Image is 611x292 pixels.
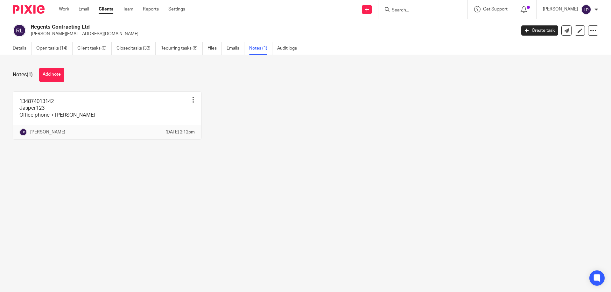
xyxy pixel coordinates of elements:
[116,42,156,55] a: Closed tasks (33)
[521,25,558,36] a: Create task
[123,6,133,12] a: Team
[581,4,591,15] img: svg%3E
[27,72,33,77] span: (1)
[77,42,112,55] a: Client tasks (0)
[160,42,203,55] a: Recurring tasks (6)
[483,7,508,11] span: Get Support
[31,31,512,37] p: [PERSON_NAME][EMAIL_ADDRESS][DOMAIN_NAME]
[39,68,64,82] button: Add note
[13,42,32,55] a: Details
[277,42,302,55] a: Audit logs
[168,6,185,12] a: Settings
[31,24,416,31] h2: Regents Contracting Ltd
[79,6,89,12] a: Email
[30,129,65,135] p: [PERSON_NAME]
[36,42,73,55] a: Open tasks (14)
[143,6,159,12] a: Reports
[249,42,272,55] a: Notes (1)
[13,5,45,14] img: Pixie
[165,129,195,135] p: [DATE] 2:12pm
[13,71,33,78] h1: Notes
[13,24,26,37] img: svg%3E
[59,6,69,12] a: Work
[227,42,244,55] a: Emails
[207,42,222,55] a: Files
[543,6,578,12] p: [PERSON_NAME]
[19,128,27,136] img: svg%3E
[391,8,448,13] input: Search
[99,6,113,12] a: Clients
